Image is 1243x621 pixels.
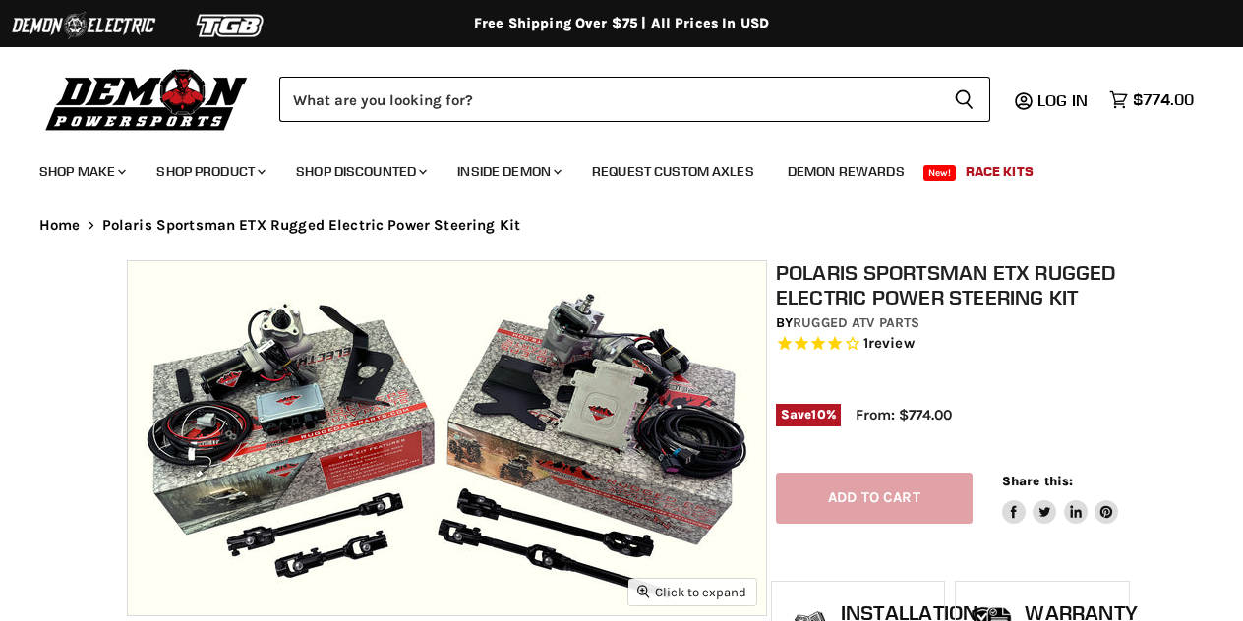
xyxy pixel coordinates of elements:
img: IMAGE [128,261,766,615]
span: Rated 4.0 out of 5 stars 1 reviews [776,334,1125,355]
input: Search [279,77,938,122]
span: Polaris Sportsman ETX Rugged Electric Power Steering Kit [102,217,520,234]
h1: Polaris Sportsman ETX Rugged Electric Power Steering Kit [776,260,1125,310]
img: Demon Electric Logo 2 [10,7,157,44]
button: Search [938,77,990,122]
a: Rugged ATV Parts [793,314,919,331]
aside: Share this: [1002,473,1119,525]
a: Shop Product [142,151,277,192]
span: $774.00 [1133,90,1194,109]
div: by [776,312,1125,334]
span: Click to expand [637,585,746,599]
img: TGB Logo 2 [157,7,305,44]
a: Shop Make [25,151,138,192]
span: Log in [1037,90,1088,110]
a: Race Kits [951,151,1048,192]
a: Demon Rewards [773,151,919,192]
form: Product [279,77,990,122]
a: Shop Discounted [281,151,439,192]
span: review [868,335,915,353]
span: New! [923,165,957,181]
a: Home [39,217,81,234]
a: Log in [1029,91,1099,109]
ul: Main menu [25,143,1189,192]
img: Demon Powersports [39,64,255,134]
span: 1 reviews [863,335,915,353]
button: Click to expand [628,579,756,605]
a: Inside Demon [443,151,573,192]
span: From: $774.00 [856,406,952,423]
a: $774.00 [1099,85,1204,114]
a: Request Custom Axles [577,151,769,192]
span: Save % [776,404,841,425]
span: 10 [811,407,825,422]
span: Share this: [1002,474,1073,488]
